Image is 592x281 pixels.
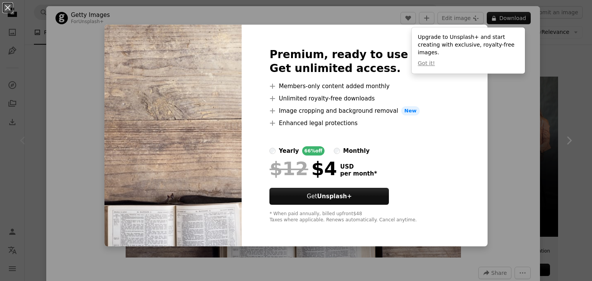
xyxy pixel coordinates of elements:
[334,148,340,154] input: monthly
[269,211,459,223] div: * When paid annually, billed upfront $48 Taxes where applicable. Renews automatically. Cancel any...
[340,170,377,177] span: per month *
[412,27,525,74] div: Upgrade to Unsplash+ and start creating with exclusive, royalty-free images.
[269,106,459,115] li: Image cropping and background removal
[269,94,459,103] li: Unlimited royalty-free downloads
[418,60,435,67] button: Got it!
[302,146,325,156] div: 66% off
[269,159,337,179] div: $4
[317,193,352,200] strong: Unsplash+
[269,159,308,179] span: $12
[343,146,370,156] div: monthly
[340,163,377,170] span: USD
[269,188,389,205] button: GetUnsplash+
[401,106,420,115] span: New
[269,48,459,75] h2: Premium, ready to use images. Get unlimited access.
[269,82,459,91] li: Members-only content added monthly
[269,148,276,154] input: yearly66%off
[279,146,299,156] div: yearly
[104,25,242,246] img: premium_photo-1663127366913-8fa952ddc7af
[269,119,459,128] li: Enhanced legal protections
